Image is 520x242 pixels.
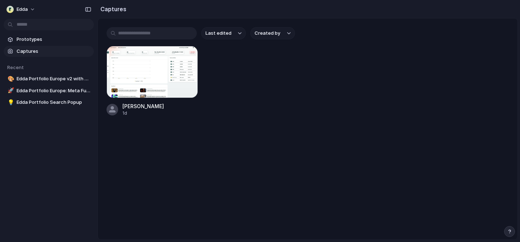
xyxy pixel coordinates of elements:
div: 🎨 [8,75,13,83]
a: 🎨Edda Portfolio Europe v2 with Meta Fund View [4,73,94,84]
span: Edda Portfolio Search Popup [17,99,91,106]
div: [PERSON_NAME] [122,102,164,110]
div: 💡 [8,98,13,107]
button: 🚀 [6,87,14,94]
span: Edda Portfolio Europe v2 with Meta Fund View [17,75,91,82]
div: 1d [122,110,164,116]
button: Created by [250,27,295,39]
span: Prototypes [17,36,91,43]
span: Recent [7,64,24,70]
button: Last edited [201,27,246,39]
button: 🎨 [6,75,14,82]
a: Prototypes [4,34,94,45]
span: Edda Portfolio Europe: Meta Fund View Button [17,87,91,94]
span: Last edited [205,30,231,37]
a: 💡Edda Portfolio Search Popup [4,97,94,108]
span: Created by [255,30,280,37]
a: Captures [4,46,94,57]
span: Edda [17,6,28,13]
div: 🚀 [8,86,13,95]
span: Captures [17,48,91,55]
a: 🚀Edda Portfolio Europe: Meta Fund View Button [4,85,94,96]
button: Edda [4,4,39,15]
h2: Captures [97,5,126,13]
button: 💡 [6,99,14,106]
